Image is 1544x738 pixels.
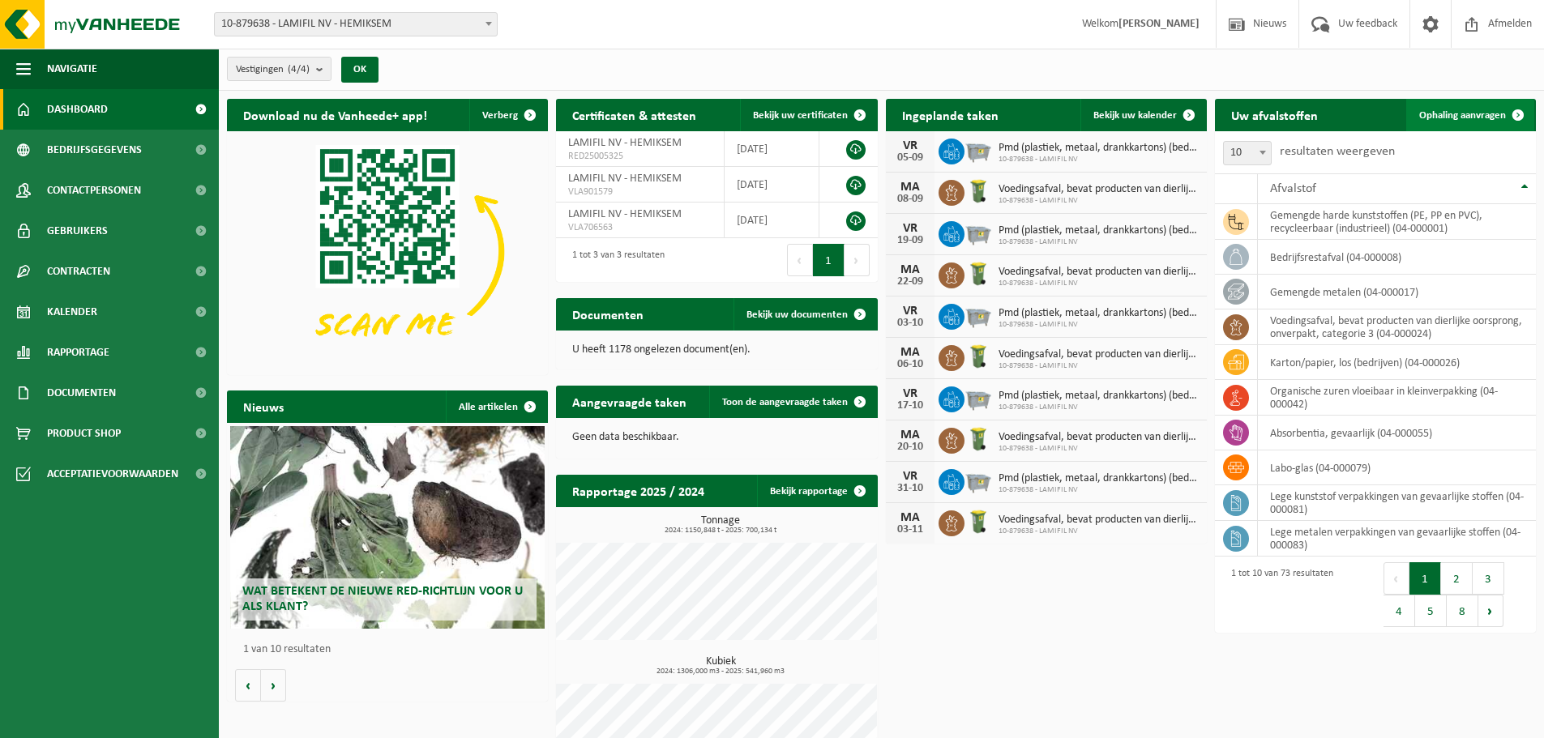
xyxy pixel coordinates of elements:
div: VR [894,387,926,400]
span: 10-879638 - LAMIFIL NV [999,444,1199,454]
td: [DATE] [725,131,819,167]
a: Toon de aangevraagde taken [709,386,876,418]
span: Vestigingen [236,58,310,82]
span: 10 [1224,142,1271,164]
div: 08-09 [894,194,926,205]
span: Wat betekent de nieuwe RED-richtlijn voor u als klant? [242,585,523,613]
button: Volgende [261,669,286,702]
span: VLA706563 [568,221,711,234]
span: VLA901579 [568,186,711,198]
span: Dashboard [47,89,108,130]
span: Bekijk uw certificaten [753,110,848,121]
button: Next [1478,595,1503,627]
h2: Rapportage 2025 / 2024 [556,475,721,506]
span: Voedingsafval, bevat producten van dierlijke oorsprong, onverpakt, categorie 3 [999,266,1199,279]
button: 1 [813,244,845,276]
div: 17-10 [894,400,926,412]
h2: Uw afvalstoffen [1215,99,1334,130]
span: 10-879638 - LAMIFIL NV [999,237,1199,247]
button: Previous [787,244,813,276]
div: MA [894,511,926,524]
span: 10-879638 - LAMIFIL NV [999,196,1199,206]
span: 10 [1223,141,1272,165]
img: WB-2500-GAL-GY-01 [964,301,992,329]
td: gemengde metalen (04-000017) [1258,275,1536,309]
div: 20-10 [894,442,926,453]
span: Voedingsafval, bevat producten van dierlijke oorsprong, onverpakt, categorie 3 [999,348,1199,361]
a: Bekijk rapportage [757,475,876,507]
h2: Certificaten & attesten [556,99,712,130]
td: organische zuren vloeibaar in kleinverpakking (04-000042) [1258,380,1536,416]
img: WB-2500-GAL-GY-01 [964,467,992,494]
button: Vorige [235,669,261,702]
strong: [PERSON_NAME] [1118,18,1200,30]
button: Vestigingen(4/4) [227,57,331,81]
div: 1 tot 10 van 73 resultaten [1223,561,1333,629]
div: MA [894,263,926,276]
img: WB-0140-HPE-GN-50 [964,425,992,453]
h3: Kubiek [564,656,877,676]
span: Kalender [47,292,97,332]
div: VR [894,305,926,318]
button: OK [341,57,379,83]
span: LAMIFIL NV - HEMIKSEM [568,208,682,220]
img: WB-2500-GAL-GY-01 [964,136,992,164]
div: 03-10 [894,318,926,329]
span: LAMIFIL NV - HEMIKSEM [568,137,682,149]
img: Download de VHEPlus App [227,131,548,372]
span: 2024: 1150,848 t - 2025: 700,134 t [564,527,877,535]
img: WB-0140-HPE-GN-50 [964,508,992,535]
div: VR [894,139,926,152]
td: lege kunststof verpakkingen van gevaarlijke stoffen (04-000081) [1258,485,1536,521]
span: Pmd (plastiek, metaal, drankkartons) (bedrijven) [999,142,1199,155]
button: Verberg [469,99,546,131]
span: Verberg [482,110,518,121]
span: 10-879638 - LAMIFIL NV [999,485,1199,495]
button: 1 [1409,562,1441,595]
td: absorbentia, gevaarlijk (04-000055) [1258,416,1536,450]
div: 06-10 [894,359,926,370]
span: Contactpersonen [47,170,141,211]
a: Bekijk uw kalender [1080,99,1205,131]
span: Product Shop [47,413,121,454]
p: 1 van 10 resultaten [243,644,540,655]
td: karton/papier, los (bedrijven) (04-000026) [1258,345,1536,380]
td: bedrijfsrestafval (04-000008) [1258,240,1536,275]
h2: Documenten [556,298,660,330]
span: Ophaling aanvragen [1419,110,1506,121]
span: 10-879638 - LAMIFIL NV [999,527,1199,536]
img: WB-2500-GAL-GY-01 [964,384,992,412]
div: 31-10 [894,483,926,494]
span: 10-879638 - LAMIFIL NV [999,320,1199,330]
img: WB-2500-GAL-GY-01 [964,219,992,246]
span: Contracten [47,251,110,292]
button: 2 [1441,562,1473,595]
h2: Download nu de Vanheede+ app! [227,99,443,130]
span: Bedrijfsgegevens [47,130,142,170]
p: Geen data beschikbaar. [572,432,861,443]
span: Afvalstof [1270,182,1316,195]
td: labo-glas (04-000079) [1258,450,1536,485]
a: Wat betekent de nieuwe RED-richtlijn voor u als klant? [230,426,545,629]
span: Navigatie [47,49,97,89]
span: LAMIFIL NV - HEMIKSEM [568,173,682,185]
td: [DATE] [725,203,819,238]
a: Bekijk uw certificaten [740,99,876,131]
span: Rapportage [47,332,109,373]
p: U heeft 1178 ongelezen document(en). [572,344,861,356]
td: [DATE] [725,167,819,203]
a: Alle artikelen [446,390,546,423]
span: 10-879638 - LAMIFIL NV [999,403,1199,412]
span: Pmd (plastiek, metaal, drankkartons) (bedrijven) [999,307,1199,320]
count: (4/4) [288,64,310,75]
td: gemengde harde kunststoffen (PE, PP en PVC), recycleerbaar (industrieel) (04-000001) [1258,204,1536,240]
h2: Ingeplande taken [886,99,1015,130]
div: 05-09 [894,152,926,164]
span: Bekijk uw kalender [1093,110,1177,121]
h2: Aangevraagde taken [556,386,703,417]
button: 5 [1415,595,1447,627]
span: Pmd (plastiek, metaal, drankkartons) (bedrijven) [999,472,1199,485]
div: VR [894,222,926,235]
a: Ophaling aanvragen [1406,99,1534,131]
span: Voedingsafval, bevat producten van dierlijke oorsprong, onverpakt, categorie 3 [999,431,1199,444]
